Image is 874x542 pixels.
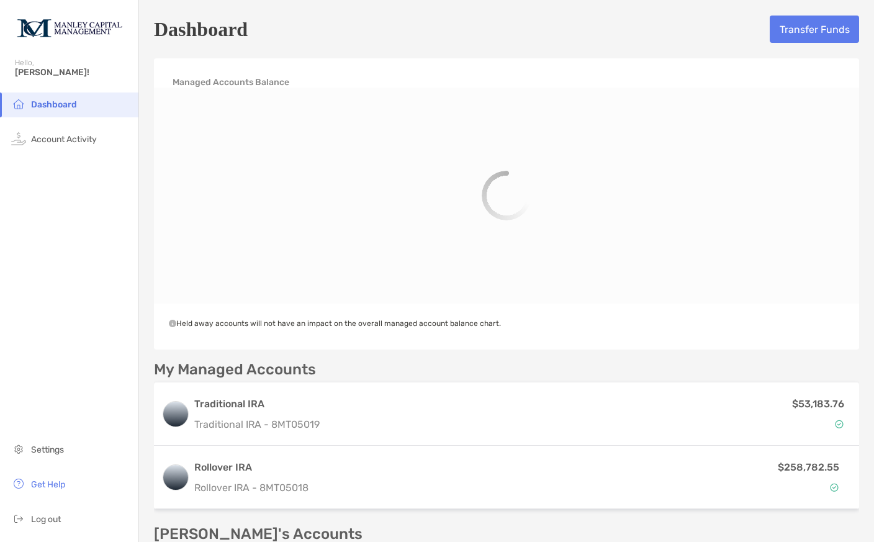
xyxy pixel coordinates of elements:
[770,16,859,43] button: Transfer Funds
[15,5,124,50] img: Zoe Logo
[11,441,26,456] img: settings icon
[830,483,839,492] img: Account Status icon
[154,362,316,377] p: My Managed Accounts
[11,131,26,146] img: activity icon
[15,67,131,78] span: [PERSON_NAME]!
[154,526,363,542] p: [PERSON_NAME]'s Accounts
[194,417,320,432] p: Traditional IRA - 8MT05019
[31,99,77,110] span: Dashboard
[792,396,844,412] p: $53,183.76
[163,465,188,490] img: logo account
[31,514,61,525] span: Log out
[778,459,839,475] p: $258,782.55
[163,402,188,427] img: logo account
[31,479,65,490] span: Get Help
[169,319,501,328] span: Held away accounts will not have an impact on the overall managed account balance chart.
[154,15,248,43] h5: Dashboard
[194,397,320,412] h3: Traditional IRA
[194,460,606,475] h3: Rollover IRA
[31,445,64,455] span: Settings
[194,480,606,495] p: Rollover IRA - 8MT05018
[31,134,97,145] span: Account Activity
[11,476,26,491] img: get-help icon
[11,96,26,111] img: household icon
[835,420,844,428] img: Account Status icon
[173,77,289,88] h4: Managed Accounts Balance
[11,511,26,526] img: logout icon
